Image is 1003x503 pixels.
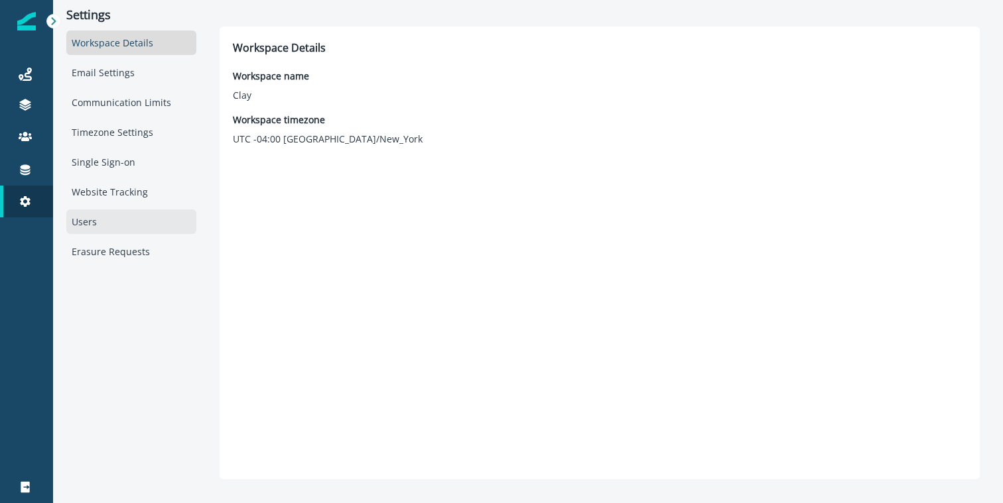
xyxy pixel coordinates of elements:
p: Clay [233,88,309,102]
div: Website Tracking [66,180,196,204]
p: UTC -04:00 [GEOGRAPHIC_DATA]/New_York [233,132,423,146]
div: Email Settings [66,60,196,85]
p: Workspace Details [233,40,967,56]
p: Workspace name [233,69,309,83]
div: Communication Limits [66,90,196,115]
img: Inflection [17,12,36,30]
p: Workspace timezone [233,113,423,127]
div: Single Sign-on [66,150,196,174]
div: Workspace Details [66,30,196,55]
div: Timezone Settings [66,120,196,144]
div: Users [66,209,196,234]
div: Erasure Requests [66,239,196,264]
p: Settings [66,8,196,23]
